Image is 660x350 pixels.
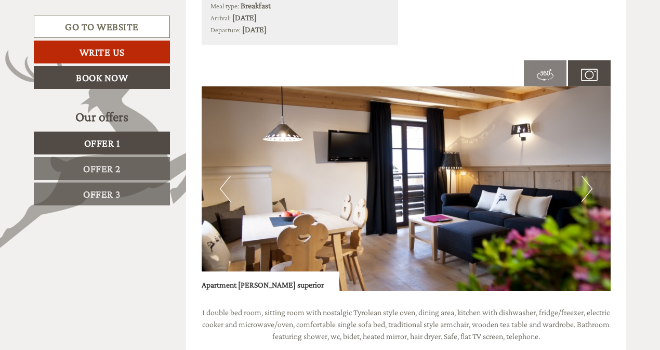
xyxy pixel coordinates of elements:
[187,8,223,25] div: [DATE]
[34,16,170,38] a: Go to website
[581,67,598,83] img: camera.svg
[210,2,239,10] small: Meal type:
[232,13,257,22] b: [DATE]
[34,66,170,89] a: Book now
[202,86,611,291] img: image
[83,163,121,174] span: Offer 2
[210,14,231,22] small: Arrival:
[202,307,611,343] p: 1 double bed room, sitting room with nostalgic Tyrolean style oven, dining area, kitchen with dis...
[582,176,592,202] button: Next
[8,28,112,60] div: Hello, how can we help you?
[83,188,121,200] span: Offer 3
[210,26,241,34] small: Departure:
[241,1,271,10] b: Breakfast
[16,50,107,58] small: 13:32
[34,41,170,63] a: Write us
[202,271,339,291] div: Apartment [PERSON_NAME] superior
[537,67,553,83] img: 360-grad.svg
[220,176,231,202] button: Previous
[34,107,170,126] div: Our offers
[16,30,107,38] div: Zin Senfter Residence
[352,269,410,292] button: Send
[84,137,120,149] span: Offer 1
[242,25,267,34] b: [DATE]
